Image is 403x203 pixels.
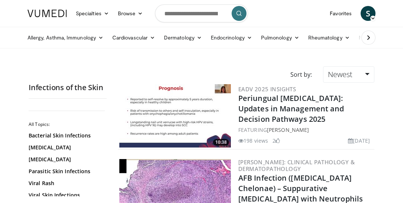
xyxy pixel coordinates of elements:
a: Bacterial Skin Infections [29,132,103,139]
a: S [361,6,375,21]
a: Rheumatology [304,30,354,45]
a: Newest [323,66,374,83]
a: Parasitic Skin Infections [29,168,103,175]
span: 10:38 [213,139,229,146]
a: Endocrinology [206,30,257,45]
div: Sort by: [285,66,317,83]
a: Pulmonology [257,30,304,45]
span: Newest [328,69,352,79]
input: Search topics, interventions [155,4,248,22]
a: [MEDICAL_DATA] [29,144,103,151]
a: EADV 2025 Insights [238,85,296,93]
h2: Infections of the Skin [29,83,107,92]
li: [DATE] [348,137,370,145]
a: Dermatology [159,30,206,45]
a: Allergy, Asthma, Immunology [23,30,108,45]
h2: All Topics: [29,121,105,127]
a: Viral Skin Infections [29,191,103,199]
a: Specialties [71,6,113,21]
a: 10:38 [119,84,231,148]
div: FEATURING [238,126,373,134]
img: 68f2639c-056f-4978-a0f0-b34bead6e44a.300x170_q85_crop-smart_upscale.jpg [119,84,231,148]
a: [MEDICAL_DATA] [29,156,103,163]
a: Periungual [MEDICAL_DATA]: Updates in Management and Decision Pathways 2025 [238,93,344,124]
a: Viral Rash [29,180,103,187]
li: 2 [273,137,280,145]
a: [PERSON_NAME]: Clinical Pathology & Dermatopathology [238,158,355,172]
a: [PERSON_NAME] [267,126,309,133]
a: Favorites [325,6,356,21]
a: Browse [113,6,148,21]
a: Cardiovascular [108,30,159,45]
li: 198 views [238,137,268,145]
img: VuMedi Logo [28,10,67,17]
